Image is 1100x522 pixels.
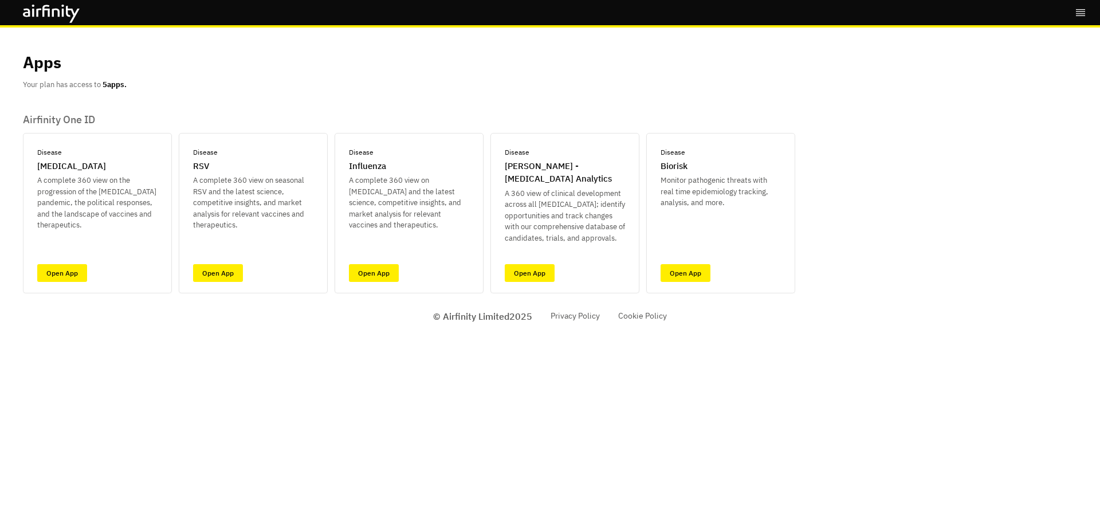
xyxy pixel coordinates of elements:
[661,175,781,209] p: Monitor pathogenic threats with real time epidemiology tracking, analysis, and more.
[103,80,127,89] b: 5 apps.
[661,160,687,173] p: Biorisk
[505,188,625,244] p: A 360 view of clinical development across all [MEDICAL_DATA]; identify opportunities and track ch...
[661,147,685,158] p: Disease
[37,147,62,158] p: Disease
[193,175,313,231] p: A complete 360 view on seasonal RSV and the latest science, competitive insights, and market anal...
[193,264,243,282] a: Open App
[505,160,625,186] p: [PERSON_NAME] - [MEDICAL_DATA] Analytics
[37,264,87,282] a: Open App
[23,79,127,91] p: Your plan has access to
[505,264,555,282] a: Open App
[618,310,667,322] a: Cookie Policy
[349,147,374,158] p: Disease
[193,160,209,173] p: RSV
[349,175,469,231] p: A complete 360 view on [MEDICAL_DATA] and the latest science, competitive insights, and market an...
[661,264,710,282] a: Open App
[37,175,158,231] p: A complete 360 view on the progression of the [MEDICAL_DATA] pandemic, the political responses, a...
[349,160,386,173] p: Influenza
[37,160,106,173] p: [MEDICAL_DATA]
[433,309,532,323] p: © Airfinity Limited 2025
[551,310,600,322] a: Privacy Policy
[505,147,529,158] p: Disease
[23,113,795,126] p: Airfinity One ID
[193,147,218,158] p: Disease
[349,264,399,282] a: Open App
[23,50,61,74] p: Apps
